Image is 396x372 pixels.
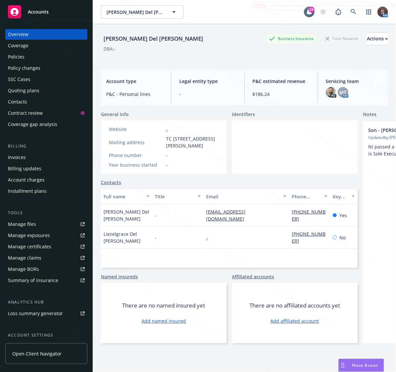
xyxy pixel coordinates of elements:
span: Yes [339,212,347,219]
div: SSC Cases [8,74,30,85]
a: Invoices [5,152,87,163]
div: Tools [5,210,87,216]
div: Account settings [5,332,87,339]
a: Start snowing [317,5,330,19]
a: Overview [5,29,87,40]
a: Switch app [362,5,375,19]
a: Affiliated accounts [232,273,274,280]
div: Policies [8,52,24,62]
a: Accounts [5,3,87,21]
button: Key contact [330,188,358,204]
div: Policy changes [8,63,40,73]
a: Manage claims [5,253,87,263]
div: Summary of insurance [8,275,58,286]
button: [PERSON_NAME] Del [PERSON_NAME] [101,5,184,19]
a: Report a Bug [332,5,345,19]
span: - [179,91,236,98]
span: General info [101,111,129,118]
span: - [155,212,156,219]
span: $186.24 [253,91,310,98]
div: 24 [309,7,315,13]
div: Billing updates [8,163,41,174]
button: Email [203,188,289,204]
span: Notes [363,111,376,119]
a: Policies [5,52,87,62]
div: Loss summary generator [8,308,63,319]
a: Manage certificates [5,241,87,252]
div: DBA: - [104,45,116,52]
a: Coverage [5,40,87,51]
a: Loss summary generator [5,308,87,319]
span: Account type [106,78,163,85]
div: Manage claims [8,253,41,263]
a: Policy changes [5,63,87,73]
a: Manage files [5,219,87,229]
button: Nova Assist [338,359,384,372]
span: Liezelgrace Del [PERSON_NAME] [104,230,150,244]
button: Title [152,188,203,204]
a: Installment plans [5,186,87,196]
div: Contacts [8,97,27,107]
a: Account charges [5,175,87,185]
span: Accounts [28,9,49,15]
a: Contacts [5,97,87,107]
div: Manage certificates [8,241,51,252]
a: Search [347,5,360,19]
div: Manage BORs [8,264,39,274]
a: Named insureds [101,273,138,280]
img: photo [377,7,388,17]
div: [PERSON_NAME] Del [PERSON_NAME] [101,34,206,43]
button: Actions [367,32,388,45]
span: - [155,234,156,241]
div: Total Rewards [322,34,362,43]
a: Add named insured [142,317,186,324]
a: Coverage gap analysis [5,119,87,130]
div: Website [109,126,163,133]
div: Manage files [8,219,36,229]
div: Year business started [109,161,163,168]
a: SSC Cases [5,74,87,85]
span: - [166,152,168,159]
a: [EMAIL_ADDRESS][DOMAIN_NAME] [206,209,249,222]
div: Coverage gap analysis [8,119,57,130]
div: Analytics hub [5,299,87,306]
span: P&C estimated revenue [253,78,310,85]
span: TC [STREET_ADDRESS][PERSON_NAME] [166,135,219,149]
div: Overview [8,29,28,40]
span: Legal entity type [179,78,236,85]
a: - [166,126,168,132]
div: Phone number [292,193,320,200]
div: Full name [104,193,142,200]
a: [PHONE_NUMBER] [292,209,326,222]
div: Manage exposures [8,230,50,241]
div: Contract review [8,108,43,118]
a: [PHONE_NUMBER] [292,231,326,244]
div: Mailing address [109,139,163,146]
button: Full name [101,188,152,204]
a: - [206,234,213,241]
a: Summary of insurance [5,275,87,286]
span: Identifiers [232,111,255,118]
div: Key contact [333,193,348,200]
div: Billing [5,143,87,149]
div: Invoices [8,152,26,163]
span: [PERSON_NAME] Del [PERSON_NAME] [104,208,150,222]
span: Nova Assist [352,362,378,368]
a: Manage BORs [5,264,87,274]
button: Phone number [289,188,330,204]
span: No [339,234,346,241]
div: Coverage [8,40,28,51]
div: Quoting plans [8,85,39,96]
span: Servicing team [326,78,383,85]
img: photo [326,87,336,98]
a: Contacts [101,179,121,186]
span: P&C - Personal lines [106,91,163,98]
a: Billing updates [5,163,87,174]
a: Manage exposures [5,230,87,241]
div: Account charges [8,175,45,185]
span: There are no affiliated accounts yet [249,302,340,310]
span: MT [339,89,346,96]
span: There are no named insured yet [122,302,205,310]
